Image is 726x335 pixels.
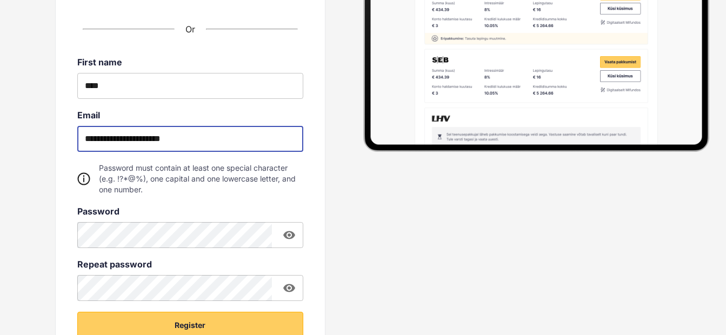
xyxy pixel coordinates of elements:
[99,163,303,195] span: Password must contain at least one special character (e.g. !?*@%), one capital and one lowercase ...
[175,320,205,331] span: Register
[77,110,303,120] label: Email
[77,259,303,270] label: Repeat password
[185,24,195,35] span: Or
[77,57,303,68] label: First name
[77,206,303,217] label: Password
